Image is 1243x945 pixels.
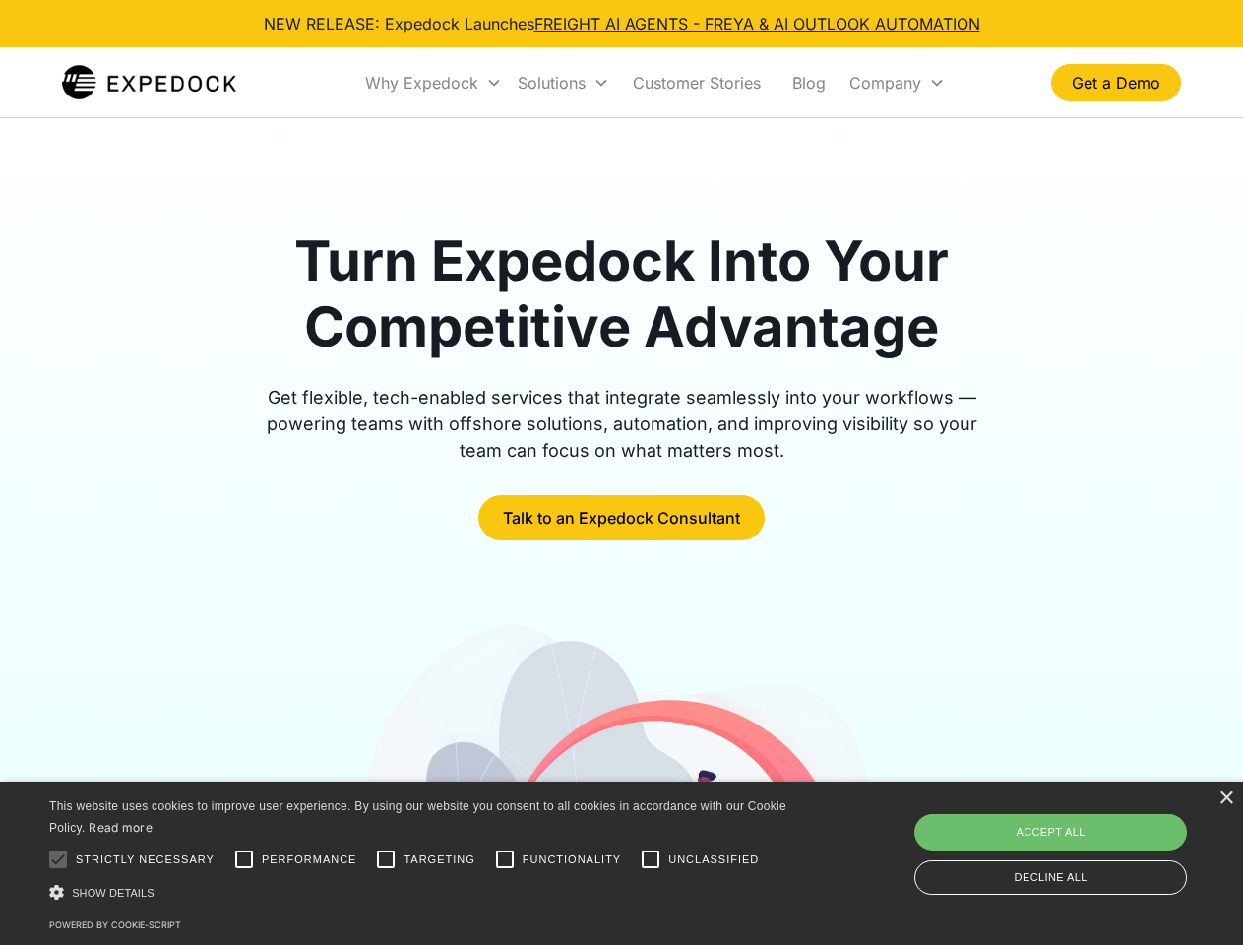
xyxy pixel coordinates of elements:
[62,63,236,102] img: Expedock Logo
[668,851,759,868] span: Unclassified
[777,49,841,116] a: Blog
[89,820,153,835] a: Read more
[1051,64,1181,101] a: Get a Demo
[72,887,155,899] span: Show details
[534,14,980,33] a: FREIGHT AI AGENTS - FREYA & AI OUTLOOK AUTOMATION
[510,49,617,116] div: Solutions
[264,12,980,35] div: NEW RELEASE: Expedock Launches
[365,73,478,93] div: Why Expedock
[357,49,510,116] div: Why Expedock
[244,384,1000,464] div: Get flexible, tech-enabled services that integrate seamlessly into your workflows — powering team...
[244,228,1000,360] h1: Turn Expedock Into Your Competitive Advantage
[478,495,765,540] a: Talk to an Expedock Consultant
[518,73,586,93] div: Solutions
[49,799,786,836] span: This website uses cookies to improve user experience. By using our website you consent to all coo...
[262,851,357,868] span: Performance
[523,851,621,868] span: Functionality
[841,49,953,116] div: Company
[617,49,777,116] a: Customer Stories
[849,73,921,93] div: Company
[404,851,474,868] span: Targeting
[76,851,215,868] span: Strictly necessary
[49,919,181,930] a: Powered by cookie-script
[62,63,236,102] a: home
[49,882,793,903] div: Show details
[915,732,1243,945] iframe: Chat Widget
